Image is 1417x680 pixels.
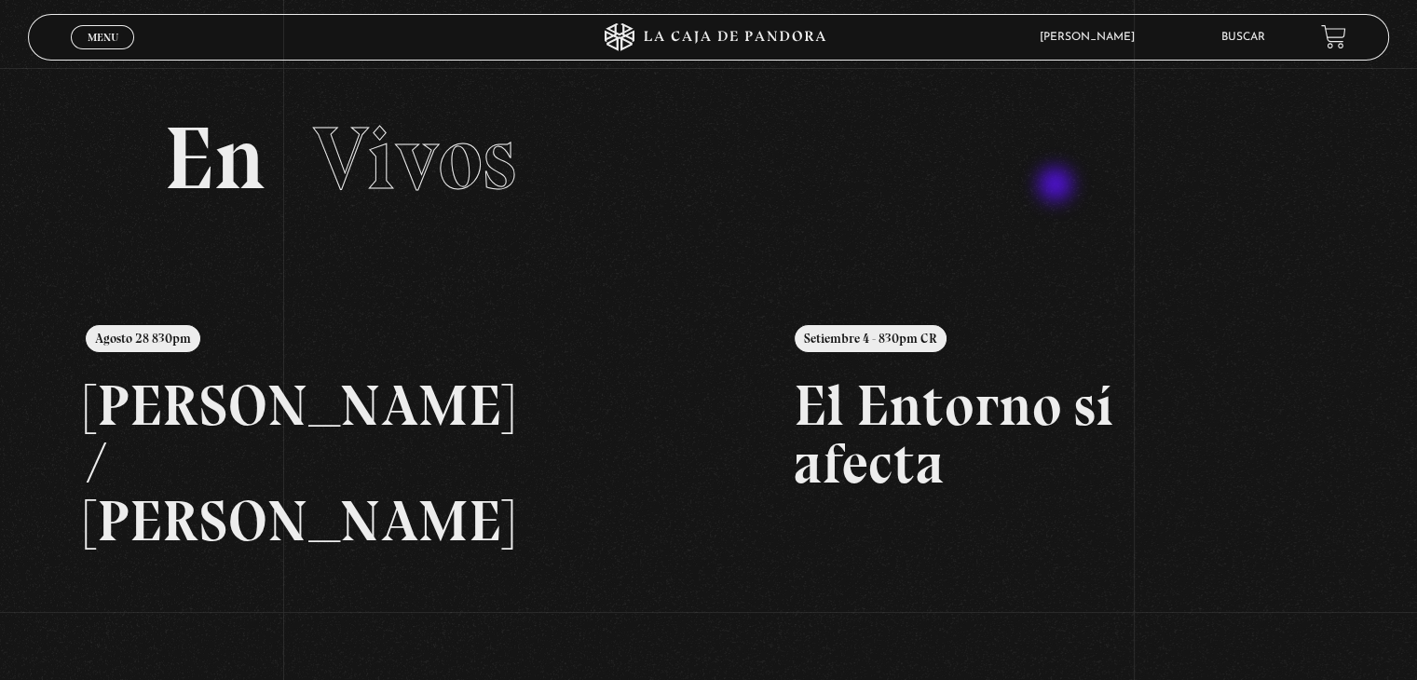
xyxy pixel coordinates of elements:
span: Menu [88,32,118,43]
span: Vivos [313,105,516,211]
span: [PERSON_NAME] [1030,32,1153,43]
span: Cerrar [81,47,125,60]
a: Buscar [1221,32,1265,43]
a: View your shopping cart [1321,24,1346,49]
h2: En [164,115,1252,203]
